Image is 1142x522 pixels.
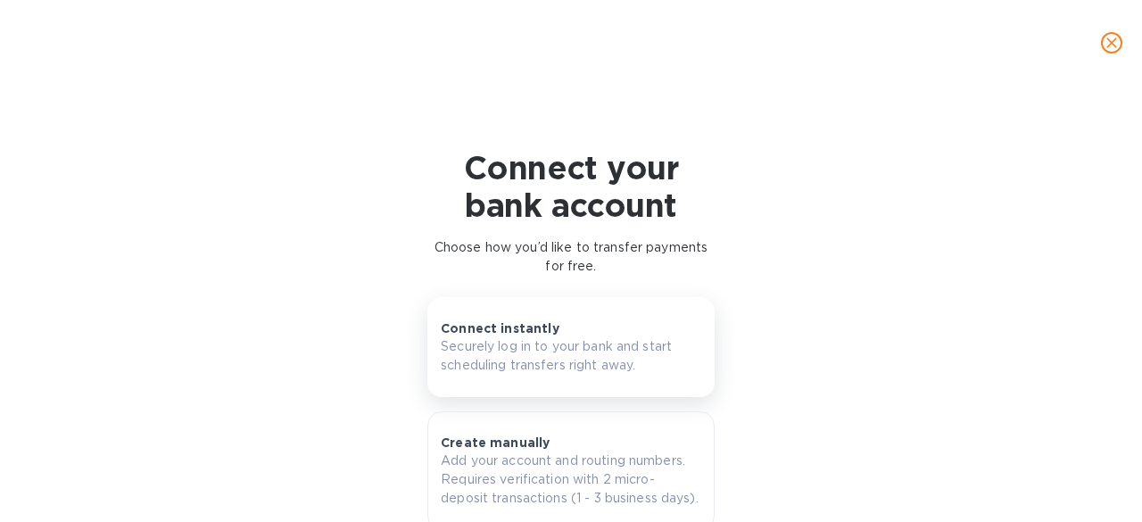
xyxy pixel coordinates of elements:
[441,319,559,337] p: Connect instantly
[427,149,715,224] h1: Connect your bank account
[441,337,701,375] p: Securely log in to your bank and start scheduling transfers right away.
[1090,21,1133,64] button: close
[427,238,715,276] p: Choose how you’d like to transfer payments for free.
[441,434,550,452] p: Create manually
[427,297,715,397] button: Connect instantlySecurely log in to your bank and start scheduling transfers right away.
[441,452,701,508] p: Add your account and routing numbers. Requires verification with 2 micro-deposit transactions (1 ...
